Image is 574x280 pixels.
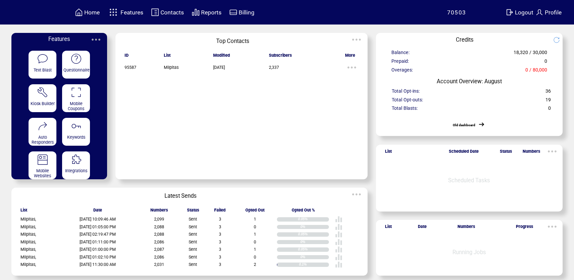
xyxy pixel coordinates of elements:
span: Numbers [150,207,168,216]
span: Contacts [160,9,184,16]
span: Reports [201,9,222,16]
span: 1 [254,247,256,252]
span: Sent [189,232,197,237]
div: 0.1% [299,263,329,267]
span: Numbers [523,149,540,157]
span: Kiosk Builder [31,101,55,106]
span: 3 [219,217,221,222]
span: 70503 [447,9,466,16]
span: Date [93,207,102,216]
span: List [164,53,171,61]
span: Prepaid: [391,58,409,67]
span: Milpitas, [20,224,36,229]
a: Logout [505,7,534,17]
span: 3 [219,254,221,260]
img: profile.svg [535,8,543,16]
a: Auto Responders [29,118,56,146]
span: Milpitas, [20,247,36,252]
div: 0% [300,240,329,244]
span: [DATE] 01:02:10 PM [80,254,116,260]
span: Sent [189,247,197,252]
span: [DATE] 01:00:00 PM [80,247,116,252]
span: [DATE] 01:11:00 PM [80,239,116,244]
span: 2,031 [154,262,164,267]
img: ellypsis.svg [345,61,358,74]
span: Sent [189,239,197,244]
img: refresh.png [553,37,566,43]
span: 1 [254,232,256,237]
span: Questionnaire [63,67,90,73]
span: 0 / 80,000 [525,67,547,76]
span: 2,099 [154,217,164,222]
span: Auto Responders [32,135,54,145]
img: coupons.svg [70,87,82,98]
a: Reports [191,7,223,17]
div: 0% [300,255,329,260]
span: Sent [189,254,197,260]
img: ellypsis.svg [350,33,363,46]
span: Numbers [458,224,475,232]
span: Top Contacts [216,38,249,44]
img: poll%20-%20white.svg [335,261,342,268]
span: Opted Out % [292,207,315,216]
span: 0 [548,105,551,114]
span: Milpitas [164,65,179,70]
a: Mobile Coupons [62,84,90,112]
span: 3 [219,239,221,244]
span: Integrations [65,168,87,173]
span: Profile [545,9,562,16]
img: poll%20-%20white.svg [335,216,342,223]
span: 2,337 [269,65,279,70]
span: Text Blast [34,67,52,73]
img: keywords.svg [70,120,82,132]
span: [DATE] [213,65,225,70]
a: Questionnaire [62,51,90,79]
span: Subscribers [269,53,292,61]
img: ellypsis.svg [350,188,363,201]
img: tool%201.svg [37,87,48,98]
a: Kiosk Builder [29,84,56,112]
span: Modified [213,53,230,61]
a: Home [74,7,101,17]
img: ellypsis.svg [545,220,559,233]
span: Milpitas, [20,217,36,222]
span: 2 [254,262,256,267]
span: 2,087 [154,247,164,252]
span: Sent [189,262,197,267]
span: 0 [254,224,256,229]
img: questionnaire.svg [70,53,82,64]
span: Total Opt-ins: [392,88,420,97]
a: Integrations [62,151,90,179]
span: More [345,53,355,61]
div: 0.05% [298,232,329,237]
img: home.svg [75,8,83,16]
a: Text Blast [29,51,56,79]
img: exit.svg [506,8,514,16]
span: [DATE] 01:05:00 PM [80,224,116,229]
span: Sent [189,224,197,229]
span: Milpitas, [20,239,36,244]
span: [DATE] 02:19:47 PM [80,232,116,237]
img: poll%20-%20white.svg [335,231,342,238]
span: Overages: [391,67,413,76]
span: Date [418,224,427,232]
span: 0 [254,254,256,260]
img: mobile-websites.svg [37,154,48,165]
span: 3 [219,224,221,229]
span: List [385,224,392,232]
span: Sent [189,217,197,222]
span: 2,086 [154,239,164,244]
span: Opted Out [245,207,265,216]
span: Credits [456,37,474,43]
span: Scheduled Tasks [448,177,490,184]
img: ellypsis.svg [89,33,103,46]
div: 0% [300,225,329,229]
span: List [385,149,392,157]
span: 2,088 [154,224,164,229]
span: Progress [516,224,533,232]
span: Milpitas, [20,254,36,260]
img: poll%20-%20white.svg [335,253,342,261]
span: Milpitas, [20,232,36,237]
span: Billing [239,9,254,16]
span: ID [125,53,129,61]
